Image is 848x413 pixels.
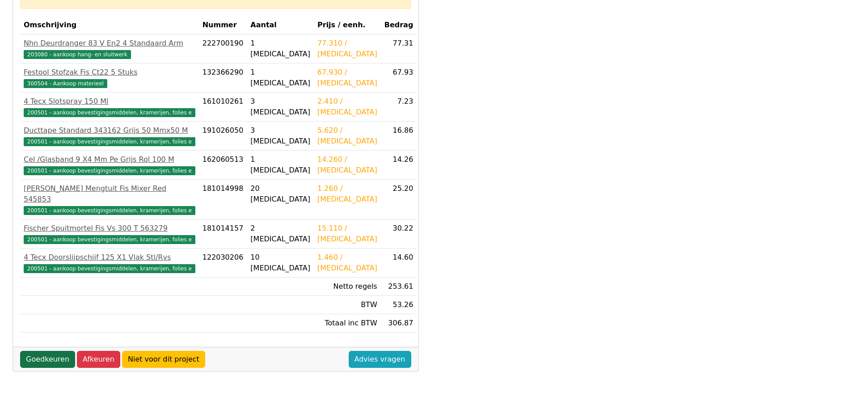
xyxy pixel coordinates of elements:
div: 10 [MEDICAL_DATA] [250,252,310,274]
td: Netto regels [314,278,381,296]
a: Ducttape Standard 343162 Grijs 50 Mmx50 M200501 - aankoop bevestigingsmiddelen, kramerijen, folies e [24,125,195,147]
div: Fischer Spuitmortel Fis Vs 300 T 563279 [24,223,195,234]
span: 200501 - aankoop bevestigingsmiddelen, kramerijen, folies e [24,264,195,273]
td: 53.26 [381,296,417,314]
a: Advies vragen [349,351,411,368]
a: 4 Tecx Slotspray 150 Ml200501 - aankoop bevestigingsmiddelen, kramerijen, folies e [24,96,195,118]
th: Nummer [199,16,247,34]
th: Aantal [247,16,314,34]
span: 200501 - aankoop bevestigingsmiddelen, kramerijen, folies e [24,137,195,146]
div: 1.260 / [MEDICAL_DATA] [317,183,377,205]
span: 203080 - aankoop hang- en sluitwerk [24,50,131,59]
div: Cel /Glasband 9 X4 Mm Pe Grijs Rol 100 M [24,154,195,165]
div: Ducttape Standard 343162 Grijs 50 Mmx50 M [24,125,195,136]
div: 20 [MEDICAL_DATA] [250,183,310,205]
td: BTW [314,296,381,314]
td: 7.23 [381,93,417,122]
div: 1 [MEDICAL_DATA] [250,154,310,176]
th: Omschrijving [20,16,199,34]
td: 132366290 [199,63,247,93]
div: 2 [MEDICAL_DATA] [250,223,310,244]
a: Fischer Spuitmortel Fis Vs 300 T 563279200501 - aankoop bevestigingsmiddelen, kramerijen, folies e [24,223,195,244]
a: Goedkeuren [20,351,75,368]
div: 1 [MEDICAL_DATA] [250,67,310,88]
td: 25.20 [381,180,417,219]
div: 3 [MEDICAL_DATA] [250,96,310,118]
div: 67.930 / [MEDICAL_DATA] [317,67,377,88]
a: Niet voor dit project [122,351,205,368]
td: Totaal inc BTW [314,314,381,333]
span: 300504 - Aankoop materieel [24,79,107,88]
div: Festool Stofzak Fis Ct22 5 Stuks [24,67,195,78]
td: 253.61 [381,278,417,296]
a: 4 Tecx Doorslijpschijf 125 X1 Vlak Stl/Rvs200501 - aankoop bevestigingsmiddelen, kramerijen, foli... [24,252,195,274]
th: Prijs / eenh. [314,16,381,34]
a: [PERSON_NAME] Mengtuit Fis Mixer Red 545853200501 - aankoop bevestigingsmiddelen, kramerijen, fol... [24,183,195,215]
td: 67.93 [381,63,417,93]
td: 181014157 [199,219,247,249]
div: 1 [MEDICAL_DATA] [250,38,310,59]
span: 200501 - aankoop bevestigingsmiddelen, kramerijen, folies e [24,206,195,215]
div: 4 Tecx Doorslijpschijf 125 X1 Vlak Stl/Rvs [24,252,195,263]
td: 162060513 [199,151,247,180]
td: 30.22 [381,219,417,249]
a: Festool Stofzak Fis Ct22 5 Stuks300504 - Aankoop materieel [24,67,195,88]
span: 200501 - aankoop bevestigingsmiddelen, kramerijen, folies e [24,108,195,117]
span: 200501 - aankoop bevestigingsmiddelen, kramerijen, folies e [24,166,195,175]
div: 5.620 / [MEDICAL_DATA] [317,125,377,147]
td: 181014998 [199,180,247,219]
td: 77.31 [381,34,417,63]
div: 2.410 / [MEDICAL_DATA] [317,96,377,118]
td: 14.26 [381,151,417,180]
td: 122030206 [199,249,247,278]
div: 15.110 / [MEDICAL_DATA] [317,223,377,244]
div: 1.460 / [MEDICAL_DATA] [317,252,377,274]
a: Cel /Glasband 9 X4 Mm Pe Grijs Rol 100 M200501 - aankoop bevestigingsmiddelen, kramerijen, folies e [24,154,195,176]
div: 14.260 / [MEDICAL_DATA] [317,154,377,176]
td: 161010261 [199,93,247,122]
td: 191026050 [199,122,247,151]
td: 14.60 [381,249,417,278]
div: 77.310 / [MEDICAL_DATA] [317,38,377,59]
div: [PERSON_NAME] Mengtuit Fis Mixer Red 545853 [24,183,195,205]
div: 3 [MEDICAL_DATA] [250,125,310,147]
td: 306.87 [381,314,417,333]
span: 200501 - aankoop bevestigingsmiddelen, kramerijen, folies e [24,235,195,244]
a: Nhn Deurdranger 83 V En2 4 Standaard Arm203080 - aankoop hang- en sluitwerk [24,38,195,59]
div: Nhn Deurdranger 83 V En2 4 Standaard Arm [24,38,195,49]
td: 222700190 [199,34,247,63]
a: Afkeuren [77,351,120,368]
td: 16.86 [381,122,417,151]
div: 4 Tecx Slotspray 150 Ml [24,96,195,107]
th: Bedrag [381,16,417,34]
